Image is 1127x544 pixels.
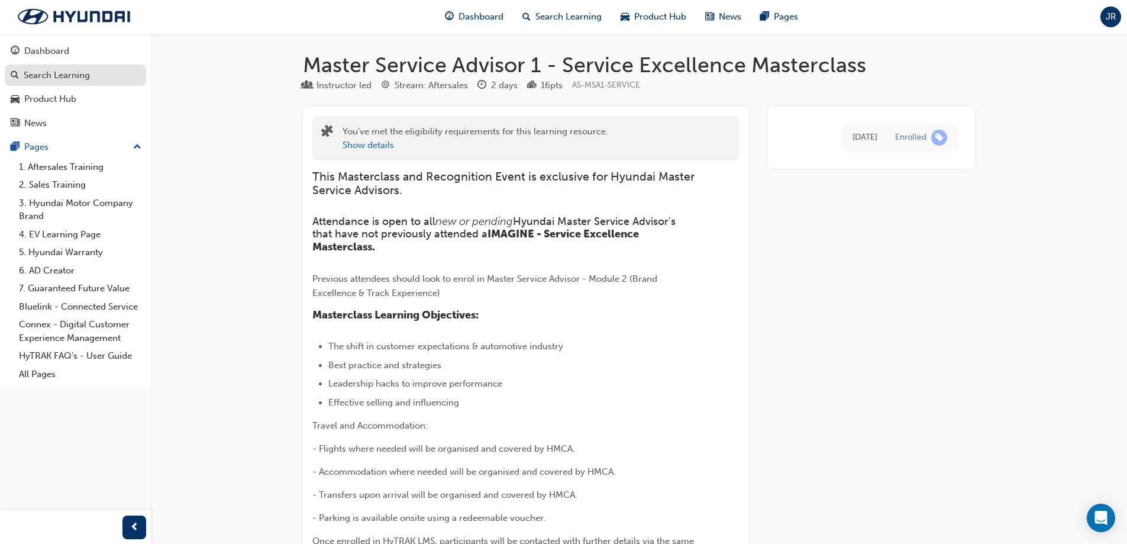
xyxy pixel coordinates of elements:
div: Duration [477,78,518,93]
span: car-icon [621,9,629,24]
div: 2 days [491,79,518,92]
div: Dashboard [24,44,69,58]
span: pages-icon [760,9,769,24]
div: Product Hub [24,92,76,106]
span: Pages [774,10,798,24]
span: Dashboard [458,10,503,24]
span: Search Learning [535,10,602,24]
a: 4. EV Learning Page [14,226,146,244]
button: JR [1100,7,1121,27]
div: Stream: Aftersales [395,79,468,92]
span: - Transfers upon arrival will be organised and covered by HMCA. [312,490,577,500]
span: news-icon [705,9,714,24]
span: Product Hub [634,10,686,24]
div: News [24,117,47,130]
span: News [719,10,741,24]
span: new or pending [435,215,513,228]
span: search-icon [11,70,19,81]
a: 3. Hyundai Motor Company Brand [14,194,146,226]
div: Stream [381,78,468,93]
span: pages-icon [11,142,20,153]
a: Bluelink - Connected Service [14,298,146,316]
span: - Parking is available onsite using a redeemable voucher. [312,513,545,523]
a: 1. Aftersales Training [14,158,146,176]
span: Travel and Accommodation: [312,420,428,431]
a: Dashboard [5,40,146,62]
a: Product Hub [5,88,146,110]
a: 5. Hyundai Warranty [14,243,146,262]
span: Hyundai Master Service Advisor's that have not previously attended a [312,215,679,241]
span: IMAGINE - Service Excellence Masterclass. [312,227,641,253]
a: Connex - Digital Customer Experience Management [14,316,146,347]
span: JR [1106,10,1116,24]
span: This Masterclass and Recognition Event is exclusive for Hyundai Master Service Advisors. [312,170,697,197]
a: News [5,112,146,134]
span: learningRecordVerb_ENROLL-icon [931,130,947,146]
span: Leadership hacks to improve performance [328,378,502,389]
span: Learning resource code [572,80,640,90]
span: The shift in customer expectations & automotive industry [328,341,563,352]
span: clock-icon [477,81,486,91]
button: DashboardSearch LearningProduct HubNews [5,38,146,136]
span: puzzle-icon [321,126,333,140]
span: prev-icon [130,520,139,535]
span: car-icon [11,94,20,105]
a: guage-iconDashboard [435,5,513,29]
span: guage-icon [11,46,20,57]
div: Thu Aug 21 2025 11:20:18 GMT+1000 (Australian Eastern Standard Time) [852,131,877,144]
div: You've met the eligibility requirements for this learning resource. [343,125,608,152]
span: target-icon [381,81,390,91]
span: Best practice and strategies [328,360,441,371]
div: Type [303,78,372,93]
a: pages-iconPages [751,5,808,29]
span: - Accommodation where needed will be organised and covered by HMCA. [312,466,616,477]
button: Pages [5,136,146,158]
span: - Flights where needed will be organised and covered by HMCA. [312,443,575,454]
a: 7. Guaranteed Future Value [14,279,146,298]
span: guage-icon [445,9,454,24]
button: Show details [343,139,394,152]
span: up-icon [133,140,141,155]
div: Points [527,78,563,93]
span: Masterclass Learning Objectives: [312,308,479,321]
a: search-iconSearch Learning [513,5,611,29]
a: news-iconNews [696,5,751,29]
span: Previous attendees should look to enrol in Master Service Advisor - Module 2 (Brand Excellence & ... [312,273,660,298]
a: 6. AD Creator [14,262,146,280]
span: Attendance is open to all [312,215,435,228]
div: Enrolled [895,132,926,143]
span: learningResourceType_INSTRUCTOR_LED-icon [303,81,312,91]
img: Trak [6,4,142,29]
span: news-icon [11,118,20,129]
div: Open Intercom Messenger [1087,504,1115,532]
div: Pages [24,140,49,154]
div: 16 pts [541,79,563,92]
div: Instructor led [317,79,372,92]
a: 2. Sales Training [14,176,146,194]
span: podium-icon [527,81,536,91]
a: HyTRAK FAQ's - User Guide [14,347,146,365]
span: Effective selling and influencing [328,397,459,408]
span: search-icon [522,9,531,24]
a: Search Learning [5,65,146,86]
a: All Pages [14,365,146,384]
a: car-iconProduct Hub [611,5,696,29]
div: Search Learning [24,69,90,82]
h1: Master Service Advisor 1 - Service Excellence Masterclass [303,52,975,78]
